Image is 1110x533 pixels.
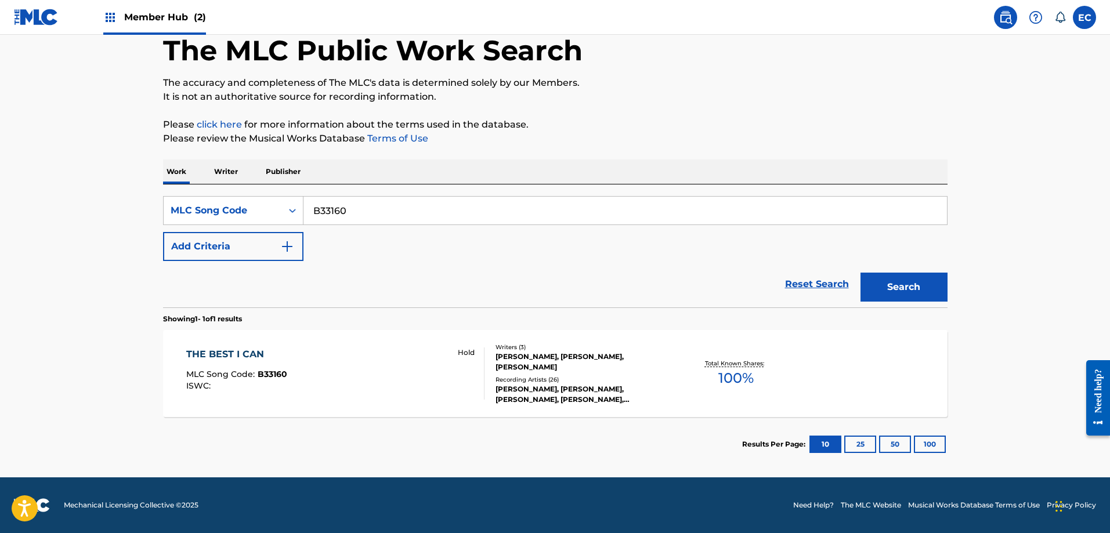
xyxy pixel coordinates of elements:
[163,33,583,68] h1: The MLC Public Work Search
[186,380,214,391] span: ISWC :
[186,369,258,379] span: MLC Song Code :
[1055,489,1062,524] div: Drag
[914,436,946,453] button: 100
[496,343,671,351] div: Writers ( 3 )
[1078,351,1110,445] iframe: Resource Center
[999,10,1013,24] img: search
[496,384,671,405] div: [PERSON_NAME], [PERSON_NAME], [PERSON_NAME], [PERSON_NAME], [PERSON_NAME]
[879,436,911,453] button: 50
[194,12,206,23] span: (2)
[14,498,50,512] img: logo
[496,375,671,384] div: Recording Artists ( 26 )
[163,196,948,307] form: Search Form
[1047,500,1096,510] a: Privacy Policy
[163,132,948,146] p: Please review the Musical Works Database
[1052,477,1110,533] iframe: Chat Widget
[860,273,948,302] button: Search
[163,118,948,132] p: Please for more information about the terms used in the database.
[1054,12,1066,23] div: Notifications
[742,439,808,449] p: Results Per Page:
[163,159,190,184] p: Work
[211,159,241,184] p: Writer
[458,347,475,358] p: Hold
[64,500,198,510] span: Mechanical Licensing Collective © 2025
[1024,6,1047,29] div: Help
[841,500,901,510] a: The MLC Website
[262,159,304,184] p: Publisher
[124,10,206,24] span: Member Hub
[163,76,948,90] p: The accuracy and completeness of The MLC's data is determined solely by our Members.
[793,500,834,510] a: Need Help?
[994,6,1017,29] a: Public Search
[186,347,287,361] div: THE BEST I CAN
[496,351,671,372] div: [PERSON_NAME], [PERSON_NAME], [PERSON_NAME]
[163,314,242,324] p: Showing 1 - 1 of 1 results
[163,232,303,261] button: Add Criteria
[103,10,117,24] img: Top Rightsholders
[365,133,428,144] a: Terms of Use
[171,204,275,217] div: MLC Song Code
[705,359,767,368] p: Total Known Shares:
[844,436,876,453] button: 25
[163,330,948,417] a: THE BEST I CANMLC Song Code:B33160ISWC: HoldWriters (3)[PERSON_NAME], [PERSON_NAME], [PERSON_NAME...
[908,500,1040,510] a: Musical Works Database Terms of Use
[280,240,294,253] img: 9d2ae6d4665cec9f34b9.svg
[197,119,242,130] a: click here
[809,436,841,453] button: 10
[718,368,754,389] span: 100 %
[1029,10,1043,24] img: help
[1073,6,1096,29] div: User Menu
[14,9,59,26] img: MLC Logo
[163,90,948,104] p: It is not an authoritative source for recording information.
[779,271,855,297] a: Reset Search
[258,369,287,379] span: B33160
